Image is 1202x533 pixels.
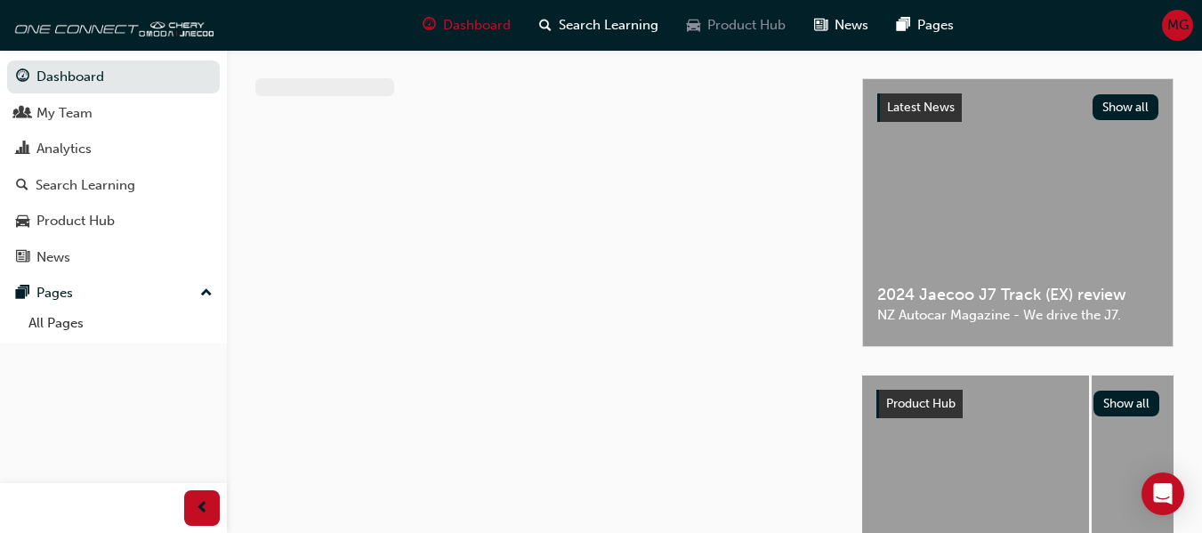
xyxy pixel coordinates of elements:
[814,14,827,36] span: news-icon
[7,97,220,130] a: My Team
[862,78,1174,347] a: Latest NewsShow all2024 Jaecoo J7 Track (EX) reviewNZ Autocar Magazine - We drive the J7.
[16,69,29,85] span: guage-icon
[897,14,910,36] span: pages-icon
[1162,10,1193,41] button: MG
[877,285,1158,305] span: 2024 Jaecoo J7 Track (EX) review
[7,57,220,277] button: DashboardMy TeamAnalyticsSearch LearningProduct HubNews
[16,214,29,230] span: car-icon
[408,7,525,44] a: guage-iconDashboard
[36,175,135,196] div: Search Learning
[36,139,92,159] div: Analytics
[887,100,955,115] span: Latest News
[877,93,1158,122] a: Latest NewsShow all
[423,14,436,36] span: guage-icon
[36,103,93,124] div: My Team
[16,178,28,194] span: search-icon
[835,15,868,36] span: News
[16,106,29,122] span: people-icon
[1141,472,1184,515] div: Open Intercom Messenger
[196,497,209,520] span: prev-icon
[1093,391,1160,416] button: Show all
[7,169,220,202] a: Search Learning
[16,286,29,302] span: pages-icon
[7,277,220,310] button: Pages
[21,310,220,337] a: All Pages
[9,7,214,43] img: oneconnect
[36,211,115,231] div: Product Hub
[886,396,956,411] span: Product Hub
[7,241,220,274] a: News
[16,141,29,157] span: chart-icon
[36,247,70,268] div: News
[525,7,673,44] a: search-iconSearch Learning
[707,15,786,36] span: Product Hub
[559,15,658,36] span: Search Learning
[687,14,700,36] span: car-icon
[800,7,883,44] a: news-iconNews
[443,15,511,36] span: Dashboard
[7,205,220,238] a: Product Hub
[200,282,213,305] span: up-icon
[36,283,73,303] div: Pages
[673,7,800,44] a: car-iconProduct Hub
[1093,94,1159,120] button: Show all
[16,250,29,266] span: news-icon
[883,7,968,44] a: pages-iconPages
[7,61,220,93] a: Dashboard
[917,15,954,36] span: Pages
[1167,15,1189,36] span: MG
[877,305,1158,326] span: NZ Autocar Magazine - We drive the J7.
[7,133,220,166] a: Analytics
[876,390,1159,418] a: Product HubShow all
[539,14,552,36] span: search-icon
